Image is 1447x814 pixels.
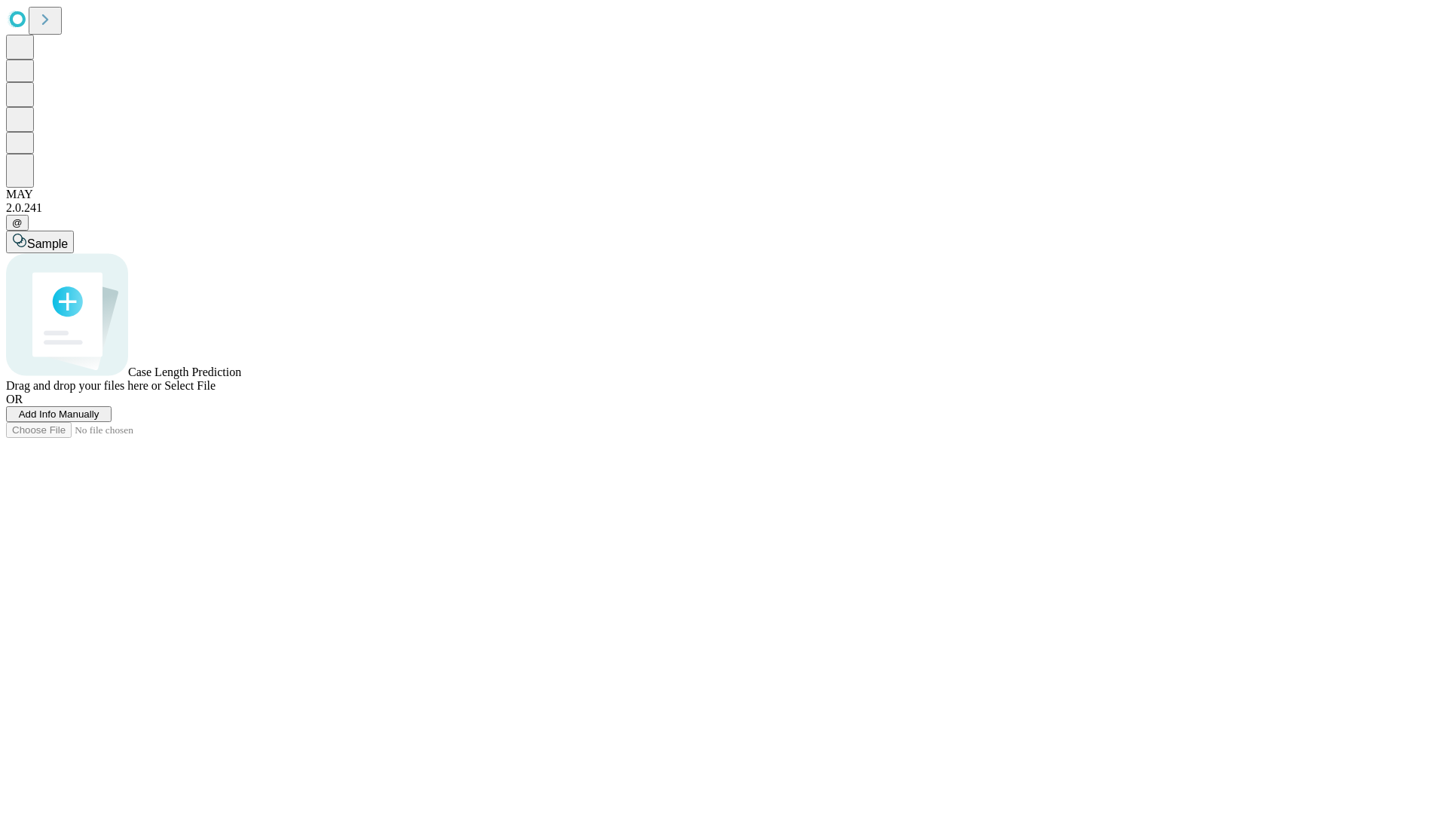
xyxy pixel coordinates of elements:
span: Select File [164,379,216,392]
span: @ [12,217,23,228]
span: Drag and drop your files here or [6,379,161,392]
span: OR [6,393,23,405]
button: @ [6,215,29,231]
span: Sample [27,237,68,250]
div: 2.0.241 [6,201,1441,215]
span: Add Info Manually [19,409,99,420]
div: MAY [6,188,1441,201]
button: Add Info Manually [6,406,112,422]
button: Sample [6,231,74,253]
span: Case Length Prediction [128,366,241,378]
